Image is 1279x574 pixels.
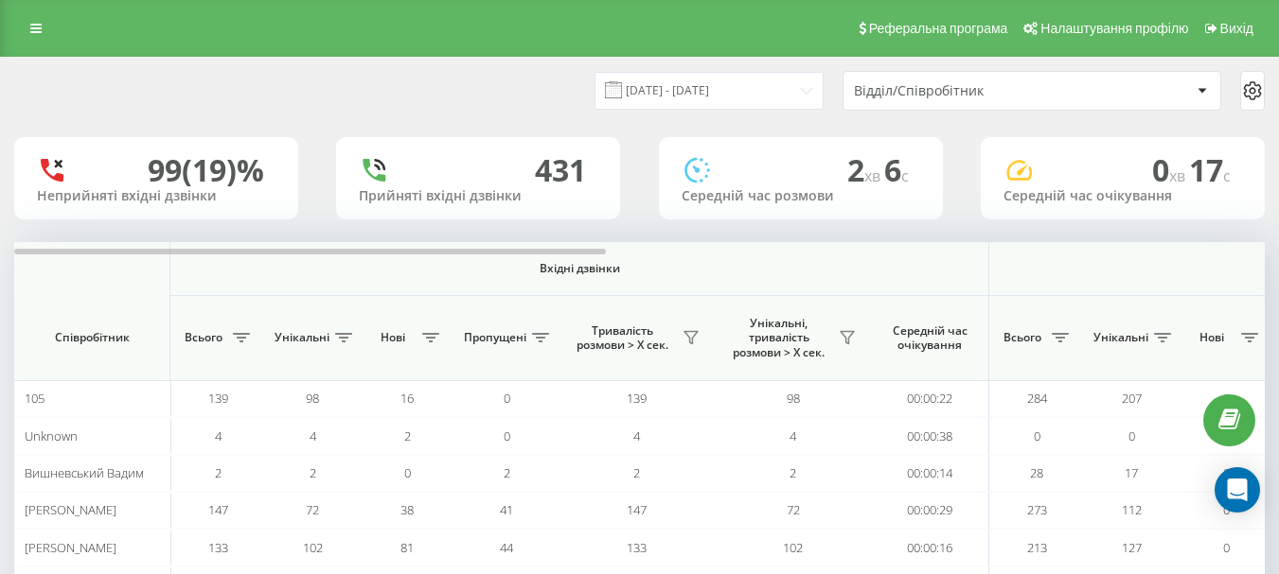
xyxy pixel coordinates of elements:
[400,390,414,407] span: 16
[1027,390,1047,407] span: 284
[400,539,414,556] span: 81
[535,152,586,188] div: 431
[1152,149,1189,190] span: 0
[783,539,803,556] span: 102
[1223,539,1230,556] span: 0
[30,330,153,345] span: Співробітник
[871,529,989,565] td: 00:00:16
[854,83,1080,99] div: Відділ/Співробітник
[1122,539,1142,556] span: 127
[633,464,640,481] span: 2
[1122,501,1142,518] span: 112
[25,464,144,481] span: Вишневський Вадим
[790,427,796,444] span: 4
[310,427,316,444] span: 4
[682,188,920,204] div: Середній час розмови
[1004,188,1242,204] div: Середній час очікування
[869,21,1008,36] span: Реферальна програма
[208,501,228,518] span: 147
[847,149,884,190] span: 2
[37,188,275,204] div: Неприйняті вхідні дзвінки
[504,427,510,444] span: 0
[999,330,1046,345] span: Всього
[359,188,597,204] div: Прийняті вхідні дзвінки
[1027,539,1047,556] span: 213
[220,261,939,276] span: Вхідні дзвінки
[404,464,411,481] span: 0
[25,427,78,444] span: Unknown
[871,417,989,454] td: 00:00:38
[568,323,677,353] span: Тривалість розмови > Х сек.
[504,390,510,407] span: 0
[25,390,44,407] span: 105
[303,539,323,556] span: 102
[787,390,800,407] span: 98
[404,427,411,444] span: 2
[1223,165,1231,186] span: c
[627,539,647,556] span: 133
[310,464,316,481] span: 2
[901,165,909,186] span: c
[1122,390,1142,407] span: 207
[1220,21,1253,36] span: Вихід
[25,501,116,518] span: [PERSON_NAME]
[464,330,526,345] span: Пропущені
[25,539,116,556] span: [PERSON_NAME]
[884,149,909,190] span: 6
[1027,501,1047,518] span: 273
[1169,165,1189,186] span: хв
[504,464,510,481] span: 2
[369,330,417,345] span: Нові
[633,427,640,444] span: 4
[208,539,228,556] span: 133
[500,539,513,556] span: 44
[180,330,227,345] span: Всього
[215,427,222,444] span: 4
[1030,464,1043,481] span: 28
[208,390,228,407] span: 139
[275,330,329,345] span: Унікальні
[215,464,222,481] span: 2
[1189,149,1231,190] span: 17
[1128,427,1135,444] span: 0
[400,501,414,518] span: 38
[724,316,833,360] span: Унікальні, тривалість розмови > Х сек.
[787,501,800,518] span: 72
[1125,464,1138,481] span: 17
[790,464,796,481] span: 2
[864,165,884,186] span: хв
[1223,390,1230,407] span: 0
[627,501,647,518] span: 147
[1188,330,1235,345] span: Нові
[500,501,513,518] span: 41
[148,152,264,188] div: 99 (19)%
[871,380,989,417] td: 00:00:22
[871,492,989,529] td: 00:00:29
[306,501,319,518] span: 72
[1093,330,1148,345] span: Унікальні
[1040,21,1188,36] span: Налаштування профілю
[1034,427,1040,444] span: 0
[627,390,647,407] span: 139
[871,455,989,492] td: 00:00:14
[1223,464,1230,481] span: 0
[1215,467,1260,513] div: Open Intercom Messenger
[306,390,319,407] span: 98
[885,323,974,353] span: Середній час очікування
